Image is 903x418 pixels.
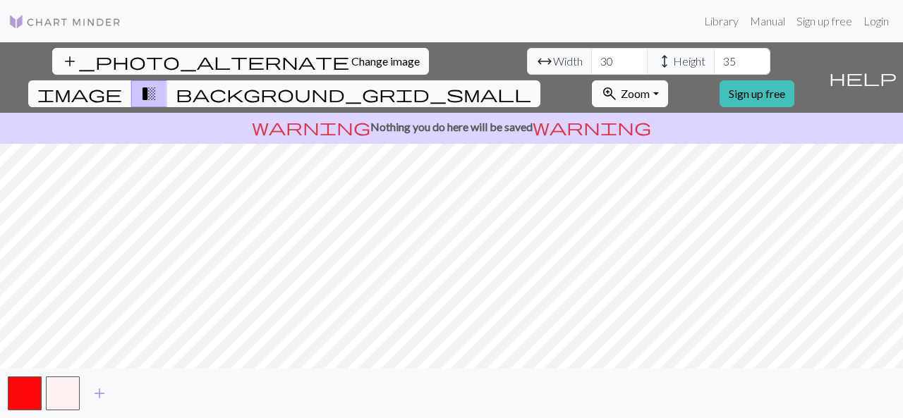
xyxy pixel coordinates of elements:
button: Add color [82,380,117,407]
span: Width [553,53,583,70]
span: help [829,68,897,87]
span: Zoom [621,87,650,100]
span: arrow_range [536,51,553,71]
button: Help [823,42,903,113]
a: Sign up free [720,80,794,107]
button: Change image [52,48,429,75]
span: Height [673,53,705,70]
a: Manual [744,7,791,35]
img: Logo [8,13,121,30]
span: height [656,51,673,71]
span: add_photo_alternate [61,51,349,71]
span: transition_fade [140,84,157,104]
span: warning [533,117,651,137]
span: warning [252,117,370,137]
a: Library [698,7,744,35]
button: Zoom [592,80,667,107]
span: image [37,84,122,104]
span: background_grid_small [176,84,531,104]
a: Sign up free [791,7,858,35]
span: zoom_in [601,84,618,104]
span: Change image [351,54,420,68]
p: Nothing you do here will be saved [6,118,897,135]
span: add [91,383,108,403]
a: Login [858,7,895,35]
